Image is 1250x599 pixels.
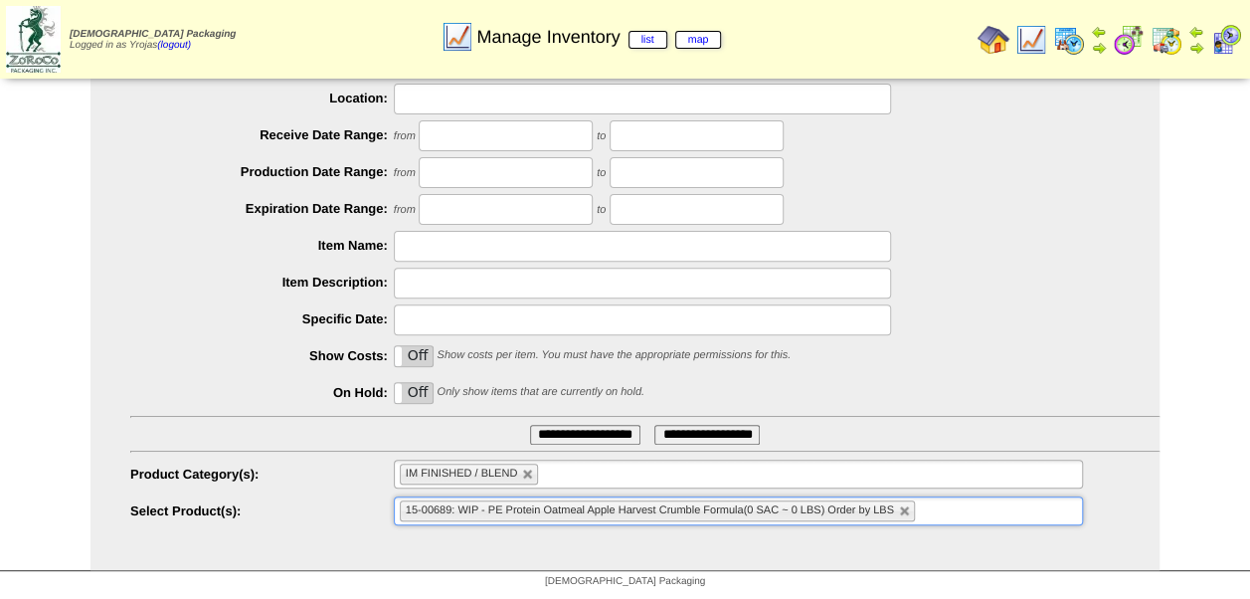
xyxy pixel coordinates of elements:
[130,201,394,216] label: Expiration Date Range:
[394,204,416,216] span: from
[406,504,894,516] span: 15-00689: WIP - PE Protein Oatmeal Apple Harvest Crumble Formula(0 SAC ~ 0 LBS) Order by LBS
[442,21,473,53] img: line_graph.gif
[545,576,705,587] span: [DEMOGRAPHIC_DATA] Packaging
[395,383,433,403] label: Off
[157,40,191,51] a: (logout)
[1210,24,1242,56] img: calendarcustomer.gif
[1188,40,1204,56] img: arrowright.gif
[1188,24,1204,40] img: arrowleft.gif
[437,386,643,398] span: Only show items that are currently on hold.
[675,31,722,49] a: map
[394,345,434,367] div: OnOff
[1113,24,1145,56] img: calendarblend.gif
[394,167,416,179] span: from
[1053,24,1085,56] img: calendarprod.gif
[597,167,606,179] span: to
[130,385,394,400] label: On Hold:
[1151,24,1182,56] img: calendarinout.gif
[6,6,61,73] img: zoroco-logo-small.webp
[406,468,517,480] span: IM FINISHED / BLEND
[394,130,416,142] span: from
[1015,24,1047,56] img: line_graph.gif
[130,127,394,142] label: Receive Date Range:
[1091,40,1107,56] img: arrowright.gif
[130,348,394,363] label: Show Costs:
[597,130,606,142] span: to
[476,27,721,48] span: Manage Inventory
[130,311,394,326] label: Specific Date:
[130,275,394,290] label: Item Description:
[978,24,1009,56] img: home.gif
[70,29,236,51] span: Logged in as Yrojas
[130,164,394,179] label: Production Date Range:
[70,29,236,40] span: [DEMOGRAPHIC_DATA] Packaging
[395,346,433,366] label: Off
[628,31,667,49] a: list
[130,503,394,518] label: Select Product(s):
[437,349,791,361] span: Show costs per item. You must have the appropriate permissions for this.
[1091,24,1107,40] img: arrowleft.gif
[130,238,394,253] label: Item Name:
[597,204,606,216] span: to
[394,382,434,404] div: OnOff
[130,467,394,482] label: Product Category(s):
[130,91,394,105] label: Location:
